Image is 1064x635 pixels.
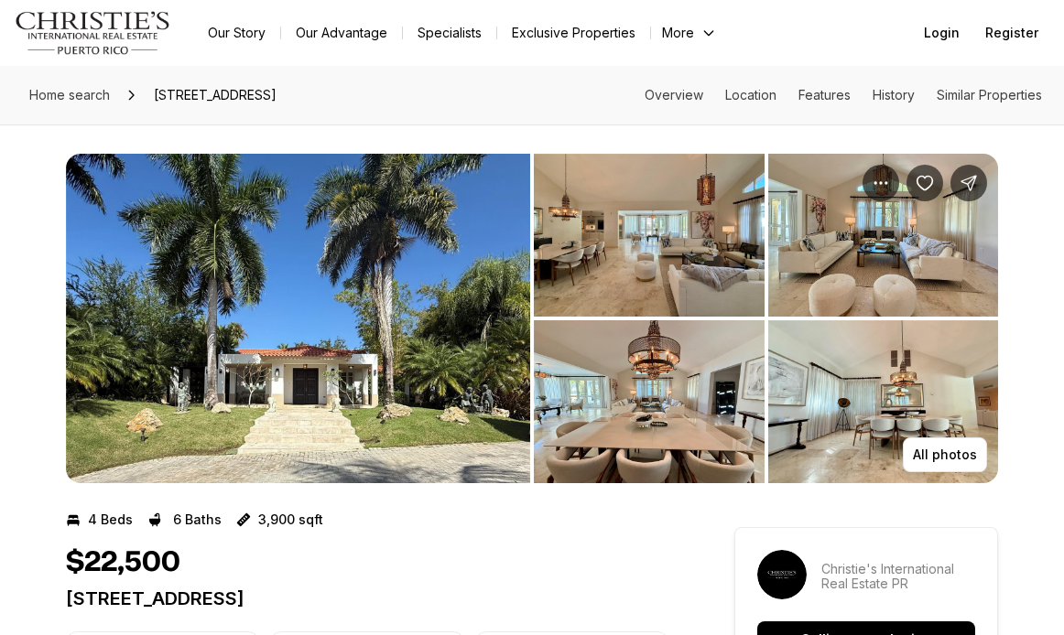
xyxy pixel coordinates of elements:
p: 6 Baths [173,512,222,527]
nav: Page section menu [645,88,1042,102]
button: View image gallery [768,154,999,317]
a: Skip to: Location [725,87,776,102]
img: logo [15,11,171,55]
a: Our Story [193,20,280,46]
span: Register [985,26,1038,40]
button: More [651,20,728,46]
button: Login [913,15,971,51]
a: Skip to: Features [798,87,851,102]
button: View image gallery [768,320,999,483]
button: View image gallery [534,154,765,317]
p: [STREET_ADDRESS] [66,587,668,609]
button: Register [974,15,1049,51]
a: Exclusive Properties [497,20,650,46]
a: Skip to: Similar Properties [937,87,1042,102]
p: Christie's International Real Estate PR [821,562,975,591]
button: View image gallery [534,320,765,483]
button: Save Property: 159 DORDO BEACH EAST RD #159 [907,165,943,201]
a: Home search [22,81,117,110]
a: Specialists [403,20,496,46]
a: Skip to: History [873,87,915,102]
button: Share Property: 159 DORDO BEACH EAST RD #159 [950,165,987,201]
span: [STREET_ADDRESS] [147,81,284,110]
a: Our Advantage [281,20,402,46]
h1: $22,500 [66,545,180,580]
button: Property options [863,165,899,201]
div: Listing Photos [66,154,998,483]
span: Login [924,26,960,40]
button: 6 Baths [147,505,222,534]
li: 1 of 8 [66,154,530,483]
button: View image gallery [66,154,530,483]
p: 3,900 sqft [258,512,323,527]
a: Skip to: Overview [645,87,703,102]
p: 4 Beds [88,512,133,527]
p: All photos [913,447,977,462]
button: All photos [903,437,987,472]
li: 2 of 8 [534,154,998,483]
span: Home search [29,87,110,102]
